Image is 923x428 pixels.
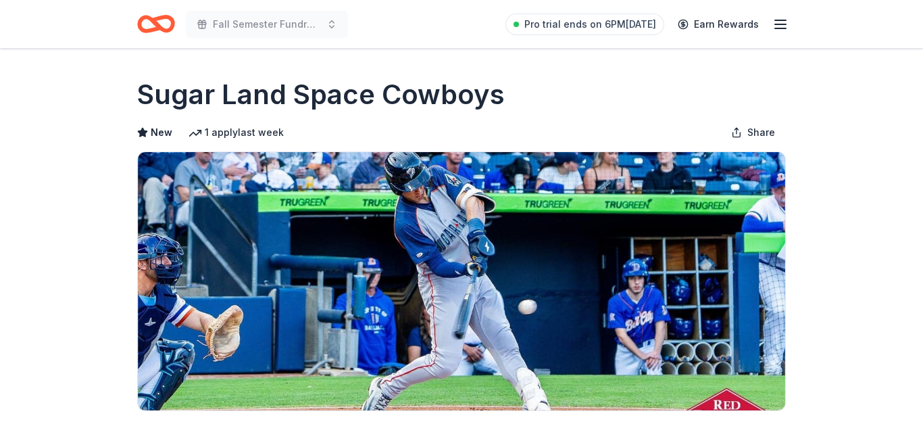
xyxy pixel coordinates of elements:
span: New [151,124,172,141]
a: Home [137,8,175,40]
div: 1 apply last week [189,124,284,141]
img: Image for Sugar Land Space Cowboys [138,152,785,410]
button: Fall Semester Fundraiser [186,11,348,38]
button: Share [720,119,786,146]
span: Fall Semester Fundraiser [213,16,321,32]
h1: Sugar Land Space Cowboys [137,76,505,114]
a: Pro trial ends on 6PM[DATE] [505,14,664,35]
a: Earn Rewards [670,12,767,37]
span: Share [747,124,775,141]
span: Pro trial ends on 6PM[DATE] [524,16,656,32]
